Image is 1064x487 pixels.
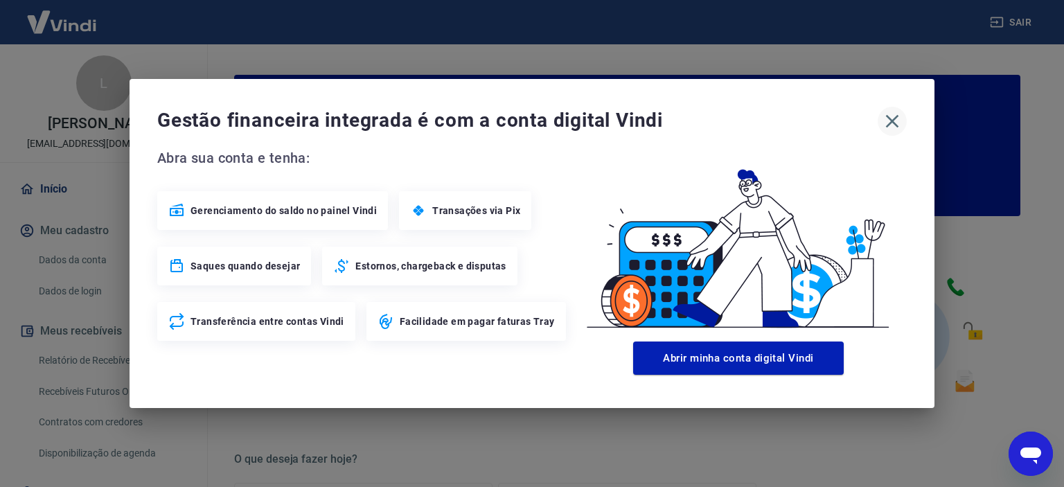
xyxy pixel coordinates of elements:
[400,315,555,328] span: Facilidade em pagar faturas Tray
[157,147,570,169] span: Abra sua conta e tenha:
[190,204,377,218] span: Gerenciamento do saldo no painel Vindi
[432,204,520,218] span: Transações via Pix
[190,259,300,273] span: Saques quando desejar
[355,259,506,273] span: Estornos, chargeback e disputas
[633,342,844,375] button: Abrir minha conta digital Vindi
[157,107,878,134] span: Gestão financeira integrada é com a conta digital Vindi
[1009,432,1053,476] iframe: Botão para abrir a janela de mensagens
[190,315,344,328] span: Transferência entre contas Vindi
[570,147,907,336] img: Good Billing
